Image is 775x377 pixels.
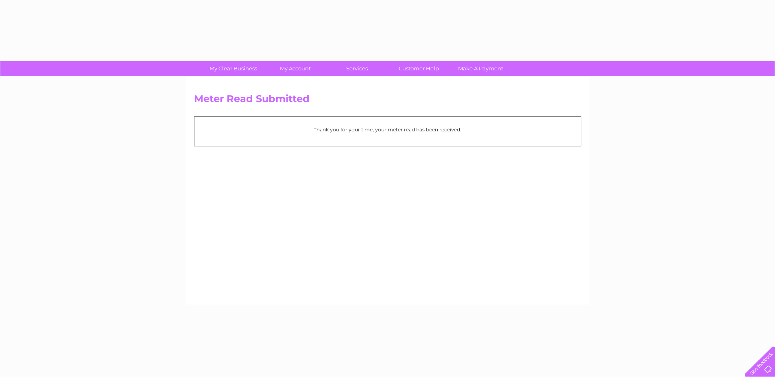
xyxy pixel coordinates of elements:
[199,126,577,133] p: Thank you for your time, your meter read has been received.
[194,93,581,109] h2: Meter Read Submitted
[447,61,514,76] a: Make A Payment
[323,61,391,76] a: Services
[200,61,267,76] a: My Clear Business
[262,61,329,76] a: My Account
[385,61,452,76] a: Customer Help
